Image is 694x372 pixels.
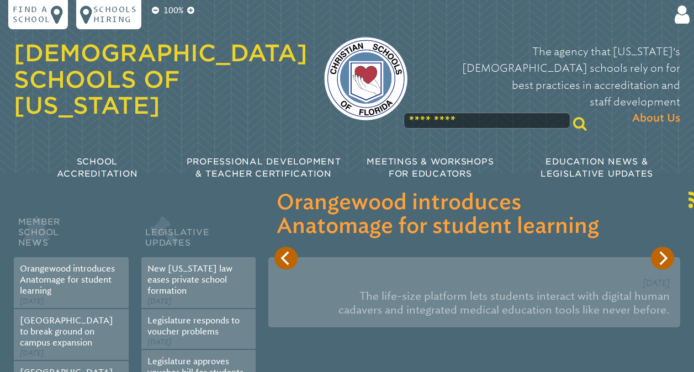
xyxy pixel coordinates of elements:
[20,316,113,348] a: [GEOGRAPHIC_DATA] to break ground on campus expansion
[274,247,297,269] button: Previous
[187,157,341,179] span: Professional Development & Teacher Certification
[14,214,129,257] h2: Member School News
[424,44,680,127] p: The agency that [US_STATE]’s [DEMOGRAPHIC_DATA] schools rely on for best practices in accreditati...
[20,297,44,305] span: [DATE]
[141,214,256,257] h2: Legislative Updates
[161,4,186,17] p: 100%
[279,285,670,321] p: The life-size platform lets students interact with digital human cadavers and integrated medical ...
[367,157,494,179] span: Meetings & Workshops for Educators
[277,192,672,240] h3: Orangewood introduces Anatomage for student learning
[20,349,44,357] span: [DATE]
[632,110,680,127] span: About Us
[651,247,674,269] button: Next
[324,37,407,120] img: csf-logo-web-colors.png
[93,4,137,25] p: Schools Hiring
[147,338,171,346] span: [DATE]
[147,316,240,337] a: Legislature responds to voucher problems
[541,157,653,179] span: Education News & Legislative Updates
[147,297,171,305] span: [DATE]
[147,264,232,296] a: New [US_STATE] law eases private school formation
[57,157,138,179] span: School Accreditation
[14,39,308,119] a: [DEMOGRAPHIC_DATA] Schools of [US_STATE]
[20,264,115,296] a: Orangewood introduces Anatomage for student learning
[643,278,670,288] span: [DATE]
[13,4,51,25] p: Find a school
